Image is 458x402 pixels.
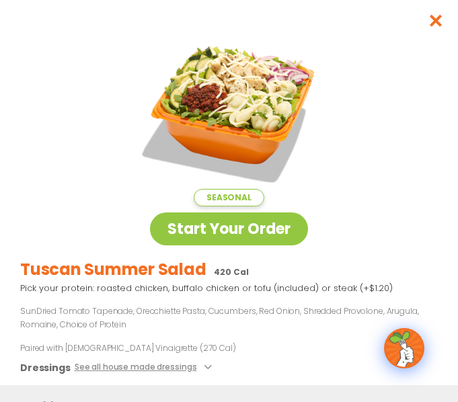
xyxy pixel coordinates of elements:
[214,266,248,278] p: 420 Cal
[20,257,206,281] h2: Tuscan Summer Salad
[135,18,323,206] img: Featured product photo for Tuscan Summer Salad
[20,305,438,332] p: SunDried Tomato Tapenade, Orecchiette Pasta, Cucumbers, Red Onion, Shredded Provolone, Arugula, R...
[20,282,438,295] p: Pick your protein: roasted chicken, buffalo chicken or tofu (included) or steak (+$1.20)
[150,212,308,245] a: Start Your Order
[385,329,423,367] img: wpChatIcon
[20,342,438,354] p: Paired with [DEMOGRAPHIC_DATA] Vinaigrette (270 Cal)
[194,189,264,206] span: Seasonal
[20,361,71,375] h3: Dressings
[75,361,216,375] button: See all house made dressings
